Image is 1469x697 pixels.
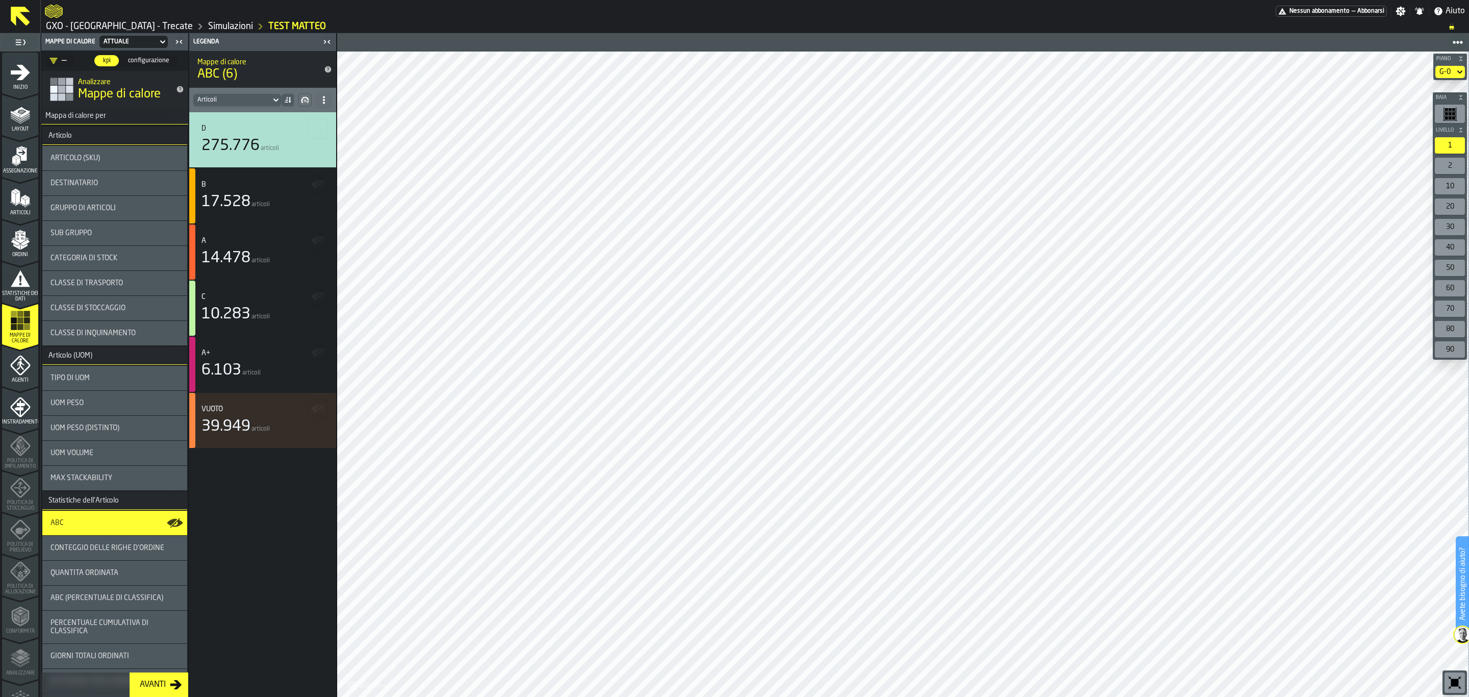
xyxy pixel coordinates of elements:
[2,638,38,679] li: menu Analizzare
[2,387,38,428] li: menu Instradamento
[50,179,179,187] div: Title
[78,76,168,86] h2: Sub Title
[189,168,336,223] div: stat-
[2,333,38,344] span: Mappe di calore
[1435,137,1465,154] div: 1
[50,179,98,187] span: Destinatario
[50,474,179,482] div: Title
[50,204,179,212] div: Title
[136,679,170,691] div: Avanti
[308,343,328,363] button: button-
[42,321,187,345] div: stat-Classe di Inquinamento
[42,441,187,465] div: stat-UOM Volume
[2,471,38,512] li: menu Politica di Stoccaggio
[201,305,250,323] div: 10.283
[201,249,250,267] div: 14.478
[308,399,328,419] button: button-
[201,237,324,245] div: Title
[201,193,250,211] div: 17.528
[1433,298,1467,319] div: button-toolbar-undefined
[104,38,154,45] div: DropdownMenuValue-1cd3f62c-3115-4f0e-857f-c6174d48cb1c
[130,673,188,697] button: button-Avanti
[201,349,324,357] div: Title
[50,544,179,552] div: Title
[1352,8,1355,15] span: —
[1435,158,1465,174] div: 2
[1357,8,1384,15] span: Abbonarsi
[50,279,123,287] span: Classe di Trasporto
[1289,8,1350,15] span: Nessun abbonamento
[1276,6,1387,17] div: Abbonamento al menu
[1433,92,1467,103] button: button-
[201,405,324,413] div: Title
[42,391,187,415] div: stat-UOM Peso
[42,491,187,510] h3: title-section-Statistiche dell'Articolo
[1391,6,1410,16] label: button-toggle-Impostazioni
[201,349,210,357] div: A+
[1433,237,1467,258] div: button-toolbar-undefined
[1439,68,1451,76] div: DropdownMenuValue-default-floor
[50,399,179,407] div: Title
[50,424,179,432] div: Title
[298,93,312,107] button: button-
[172,36,186,48] label: button-toggle-Chiudimi
[98,56,115,65] span: kpi
[201,125,324,133] div: Title
[2,458,38,469] span: Politica di impilamento
[50,374,179,382] div: Title
[189,112,336,167] div: stat-
[2,136,38,177] li: menu Assegnazione
[78,86,161,103] span: Mappe di calore
[50,374,90,382] span: Tipo di UOM
[50,254,179,262] div: Title
[50,304,179,312] div: Title
[42,416,187,440] div: stat-UOM Peso (Distinto)
[201,125,206,133] div: D
[1433,278,1467,298] div: button-toolbar-undefined
[42,146,187,170] div: stat-Articolo (SKU)
[1433,319,1467,339] div: button-toolbar-undefined
[2,252,38,258] span: Ordini
[119,55,178,67] label: button-switch-multi-configurazione
[2,500,38,511] span: Politica di Stoccaggio
[50,254,117,262] span: Categoria di Stock
[45,20,1465,33] nav: Breadcrumb
[42,536,187,560] div: stat-Conteggio delle righe d'ordine
[42,669,187,693] div: stat-Settimane Totali Ordinati
[50,279,179,287] div: Title
[189,337,336,392] div: stat-
[1435,178,1465,194] div: 10
[2,127,38,132] span: Layout
[1446,5,1465,17] span: Aiuto
[2,210,38,216] span: Articoli
[50,544,164,552] span: Conteggio delle righe d'ordine
[2,85,38,90] span: Inizio
[2,291,38,302] span: Statistiche dei dati
[1435,239,1465,256] div: 40
[50,329,136,337] span: Classe di Inquinamento
[251,426,270,433] span: articoli
[1435,321,1465,337] div: 80
[42,171,187,195] div: stat-Destinatario
[201,293,324,301] div: Title
[50,449,179,457] div: Title
[2,304,38,344] li: menu Mappe di calore
[251,313,270,320] span: articoli
[50,594,163,602] span: ABC (Percentuale di Classifica)
[2,262,38,303] li: menu Statistiche dei dati
[50,594,179,602] div: Title
[1435,260,1465,276] div: 50
[41,71,188,108] div: title-Mappe di calore
[193,94,281,106] div: DropdownMenuValue-itemsCount
[2,513,38,554] li: menu Politica di prelievo
[45,38,95,45] span: Mappe di calore
[320,36,334,48] label: button-toggle-Chiudimi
